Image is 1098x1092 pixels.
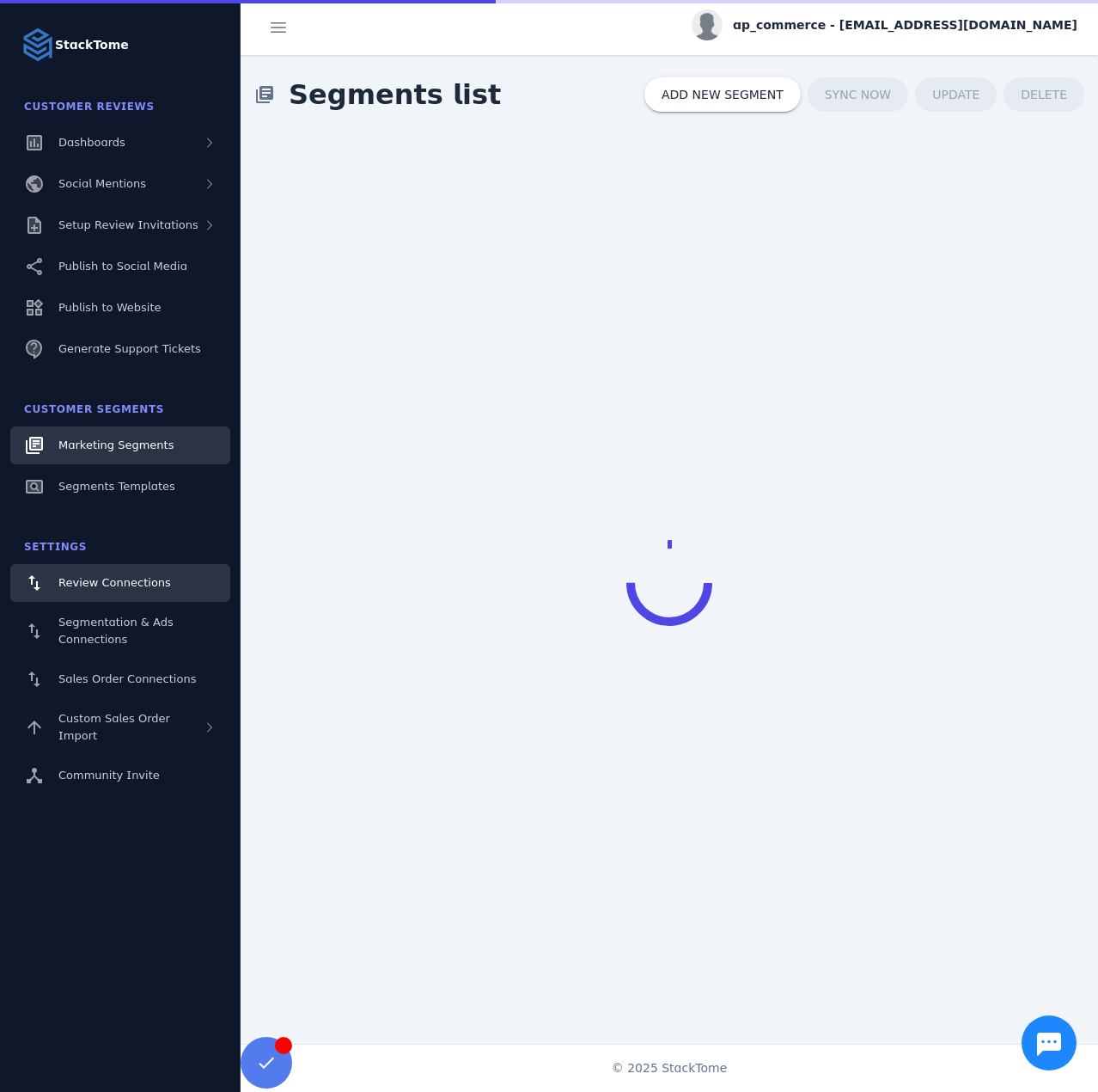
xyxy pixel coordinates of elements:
img: profile.jpg [692,9,723,40]
span: Marketing Segments [58,439,174,451]
span: Sales Order Connections [58,672,196,685]
span: Segmentation & Ads Connections [58,616,174,646]
a: Sales Order Connections [10,660,230,698]
button: ap_commerce - [EMAIL_ADDRESS][DOMAIN_NAME] [692,9,1077,40]
span: Settings [24,541,87,553]
a: Segmentation & Ads Connections [10,605,230,657]
a: Community Invite [10,757,230,794]
span: © 2025 StackTome [612,1059,728,1077]
span: Publish to Social Media [58,260,187,273]
span: ap_commerce - [EMAIL_ADDRESS][DOMAIN_NAME] [733,16,1077,34]
a: Segments Templates [10,468,230,506]
span: Generate Support Tickets [58,342,201,355]
span: Setup Review Invitations [58,218,198,231]
button: ADD NEW SEGMENT [644,77,801,112]
mat-icon: library_books [254,84,275,105]
strong: StackTome [55,36,129,54]
span: Custom Sales Order Import [58,712,170,742]
span: Segments Templates [58,480,175,493]
a: Marketing Segments [10,426,230,464]
span: Segments list [275,60,515,129]
span: Customer Reviews [24,101,155,113]
a: Publish to Social Media [10,248,230,285]
a: Publish to Website [10,289,230,327]
a: Generate Support Tickets [10,330,230,368]
span: Customer Segments [24,403,164,415]
img: Logo image [21,28,55,62]
span: Review Connections [58,576,171,589]
span: Social Mentions [58,177,146,190]
span: Community Invite [58,769,160,782]
span: Publish to Website [58,301,161,314]
span: ADD NEW SEGMENT [662,89,784,101]
a: Review Connections [10,564,230,602]
span: Dashboards [58,136,125,149]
